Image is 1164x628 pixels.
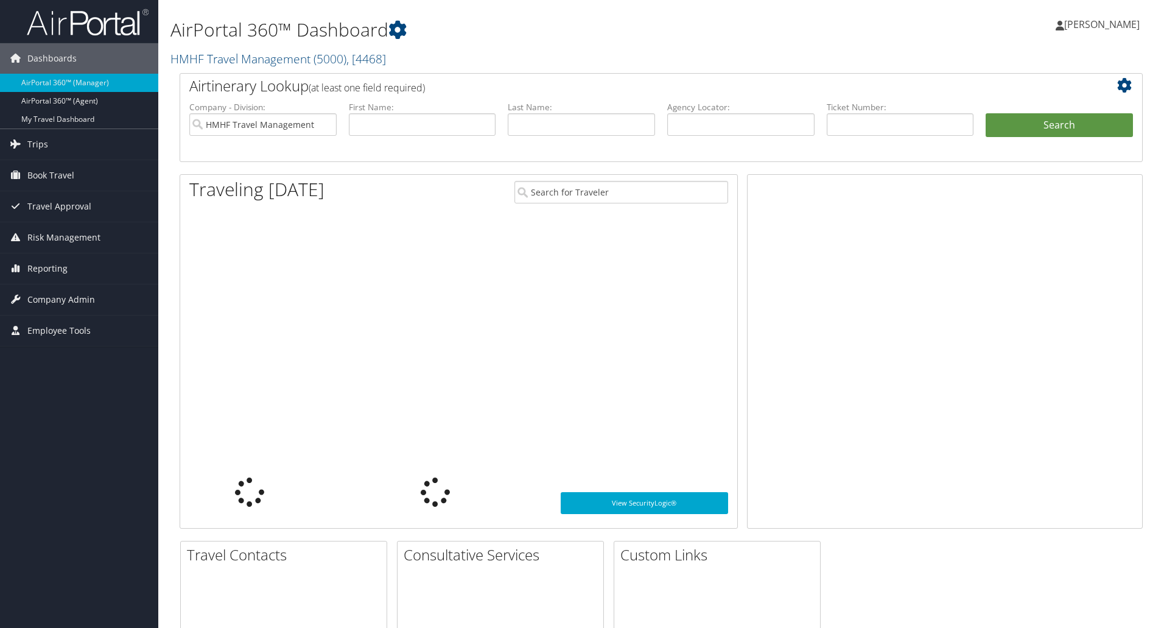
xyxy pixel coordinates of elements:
[986,113,1133,138] button: Search
[827,101,974,113] label: Ticket Number:
[309,81,425,94] span: (at least one field required)
[349,101,496,113] label: First Name:
[514,181,728,203] input: Search for Traveler
[667,101,815,113] label: Agency Locator:
[27,284,95,315] span: Company Admin
[170,51,386,67] a: HMHF Travel Management
[27,43,77,74] span: Dashboards
[27,222,100,253] span: Risk Management
[346,51,386,67] span: , [ 4468 ]
[620,545,820,565] h2: Custom Links
[189,177,324,202] h1: Traveling [DATE]
[27,129,48,160] span: Trips
[1064,18,1140,31] span: [PERSON_NAME]
[170,17,825,43] h1: AirPortal 360™ Dashboard
[1056,6,1152,43] a: [PERSON_NAME]
[27,160,74,191] span: Book Travel
[508,101,655,113] label: Last Name:
[404,545,603,565] h2: Consultative Services
[314,51,346,67] span: ( 5000 )
[27,253,68,284] span: Reporting
[189,101,337,113] label: Company - Division:
[189,76,1053,96] h2: Airtinerary Lookup
[27,8,149,37] img: airportal-logo.png
[187,545,387,565] h2: Travel Contacts
[561,492,728,514] a: View SecurityLogic®
[27,191,91,222] span: Travel Approval
[27,316,91,346] span: Employee Tools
